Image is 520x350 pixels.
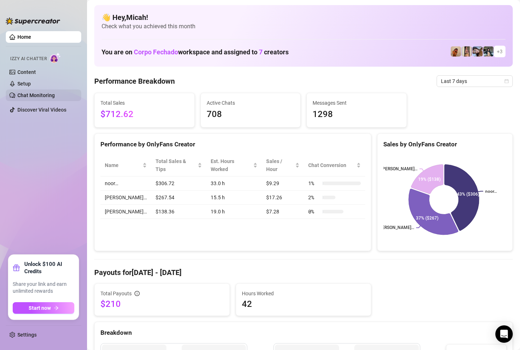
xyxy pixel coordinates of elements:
[17,69,36,75] a: Content
[151,176,206,191] td: $306.72
[308,193,320,201] span: 2 %
[483,46,494,57] img: noor
[262,191,304,205] td: $17.26
[151,154,206,176] th: Total Sales & Tips
[206,191,262,205] td: 15.5 h
[17,107,66,113] a: Discover Viral Videos
[13,281,74,295] span: Share your link and earn unlimited rewards
[100,176,151,191] td: noor…
[135,291,140,296] span: info-circle
[134,48,178,56] span: Corpo Fechado
[441,76,508,87] span: Last 7 days
[259,48,263,56] span: 7
[242,298,365,310] span: 42
[105,161,141,169] span: Name
[378,225,414,230] text: [PERSON_NAME]…
[308,208,320,216] span: 0 %
[495,325,513,343] div: Open Intercom Messenger
[383,139,507,149] div: Sales by OnlyFans Creator
[102,48,289,56] h1: You are on workspace and assigned to creators
[206,205,262,219] td: 19.0 h
[100,108,189,121] span: $712.62
[17,332,37,338] a: Settings
[94,76,175,86] h4: Performance Breakdown
[100,99,189,107] span: Total Sales
[308,161,355,169] span: Chat Conversion
[13,264,20,271] span: gift
[94,267,513,278] h4: Payouts for [DATE] - [DATE]
[151,205,206,219] td: $138.36
[10,55,47,62] span: Izzy AI Chatter
[29,305,51,311] span: Start now
[381,166,417,171] text: [PERSON_NAME]…
[262,154,304,176] th: Sales / Hour
[17,81,31,87] a: Setup
[207,108,295,121] span: 708
[102,22,505,30] span: Check what you achieved this month
[207,99,295,107] span: Active Chats
[211,157,252,173] div: Est. Hours Worked
[13,302,74,314] button: Start nowarrow-right
[50,53,61,63] img: AI Chatter
[206,176,262,191] td: 33.0 h
[6,17,60,25] img: logo-BBDzfeDw.svg
[242,289,365,297] span: Hours Worked
[313,108,401,121] span: 1298
[102,12,505,22] h4: 👋 Hey, Micah !
[54,305,59,311] span: arrow-right
[17,34,31,40] a: Home
[266,157,294,173] span: Sales / Hour
[313,99,401,107] span: Messages Sent
[304,154,365,176] th: Chat Conversion
[100,328,507,338] div: Breakdown
[262,176,304,191] td: $9.29
[308,179,320,187] span: 1 %
[497,47,503,55] span: + 3
[451,46,461,57] img: Shaylie
[262,205,304,219] td: $7.28
[100,205,151,219] td: [PERSON_NAME]…
[504,79,509,83] span: calendar
[100,298,224,310] span: $210
[24,261,74,275] strong: Unlock $100 AI Credits
[462,46,472,57] img: Cassidy
[100,154,151,176] th: Name
[156,157,196,173] span: Total Sales & Tips
[100,139,365,149] div: Performance by OnlyFans Creator
[100,191,151,205] td: [PERSON_NAME]…
[17,92,55,98] a: Chat Monitoring
[100,289,132,297] span: Total Payouts
[151,191,206,205] td: $267.54
[472,46,483,57] img: Heidi
[486,189,497,194] text: noor…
